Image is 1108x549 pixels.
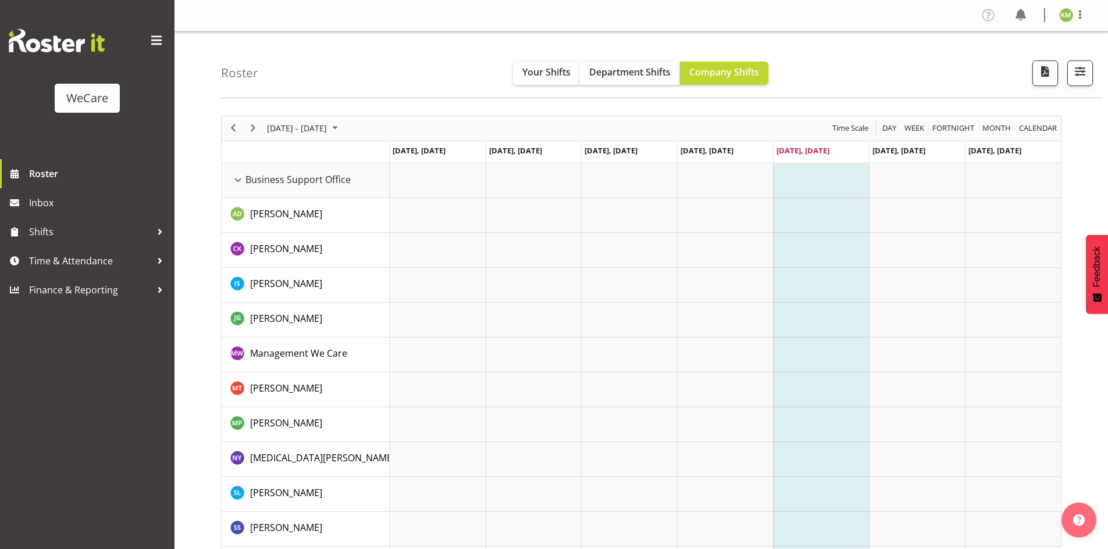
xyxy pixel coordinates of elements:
span: Department Shifts [589,66,671,78]
button: Previous [226,121,241,135]
span: Month [981,121,1012,135]
button: Next [245,121,261,135]
span: Roster [29,165,169,182]
span: Your Shifts [522,66,571,78]
span: [DATE], [DATE] [776,145,829,156]
td: Chloe Kim resource [222,233,390,268]
td: Michelle Thomas resource [222,372,390,407]
button: August 2025 [265,121,343,135]
button: Month [1017,121,1059,135]
td: Business Support Office resource [222,163,390,198]
img: kishendri-moodley11636.jpg [1059,8,1073,22]
span: [DATE], [DATE] [681,145,733,156]
span: [DATE], [DATE] [968,145,1021,156]
span: Week [903,121,925,135]
button: Your Shifts [513,62,580,85]
td: Management We Care resource [222,338,390,372]
span: Company Shifts [689,66,759,78]
button: Timeline Month [981,121,1013,135]
span: Feedback [1092,246,1102,287]
td: Sarah Lamont resource [222,477,390,512]
a: [PERSON_NAME] [250,381,322,395]
span: Fortnight [931,121,975,135]
span: [PERSON_NAME] [250,277,322,290]
span: [MEDICAL_DATA][PERSON_NAME] [250,451,395,464]
button: Company Shifts [680,62,768,85]
td: Savita Savita resource [222,512,390,547]
div: WeCare [66,89,108,107]
h4: Roster [221,66,258,80]
span: calendar [1018,121,1058,135]
span: [PERSON_NAME] [250,207,322,220]
button: Feedback - Show survey [1086,235,1108,314]
img: help-xxl-2.png [1073,514,1085,526]
button: Timeline Week [903,121,927,135]
td: Janine Grundler resource [222,303,390,338]
span: [PERSON_NAME] [250,382,322,394]
span: [DATE], [DATE] [393,145,446,156]
span: Time & Attendance [29,252,151,270]
span: [DATE], [DATE] [872,145,925,156]
button: Timeline Day [881,121,899,135]
a: Management We Care [250,346,347,360]
span: [PERSON_NAME] [250,486,322,499]
td: Aleea Devenport resource [222,198,390,233]
span: Day [881,121,897,135]
button: Download a PDF of the roster according to the set date range. [1032,60,1058,86]
td: Isabel Simcox resource [222,268,390,303]
span: [PERSON_NAME] [250,242,322,255]
button: Department Shifts [580,62,680,85]
button: Filter Shifts [1067,60,1093,86]
span: [DATE] - [DATE] [266,121,328,135]
a: [MEDICAL_DATA][PERSON_NAME] [250,451,395,465]
div: next period [243,116,263,141]
a: [PERSON_NAME] [250,207,322,221]
a: [PERSON_NAME] [250,521,322,534]
span: Business Support Office [245,173,351,186]
button: Time Scale [831,121,871,135]
div: previous period [223,116,243,141]
button: Fortnight [931,121,977,135]
a: [PERSON_NAME] [250,486,322,500]
a: [PERSON_NAME] [250,416,322,430]
span: [PERSON_NAME] [250,312,322,325]
span: Time Scale [831,121,870,135]
span: [DATE], [DATE] [489,145,542,156]
a: [PERSON_NAME] [250,277,322,290]
div: August 11 - 17, 2025 [263,116,345,141]
a: [PERSON_NAME] [250,311,322,325]
span: [PERSON_NAME] [250,417,322,429]
a: [PERSON_NAME] [250,242,322,256]
span: Inbox [29,194,169,211]
span: Shifts [29,223,151,241]
span: Finance & Reporting [29,281,151,299]
td: Millie Pumphrey resource [222,407,390,442]
img: Rosterit website logo [9,29,105,52]
span: [DATE], [DATE] [585,145,637,156]
td: Nikita Yates resource [222,442,390,477]
span: [PERSON_NAME] [250,521,322,534]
